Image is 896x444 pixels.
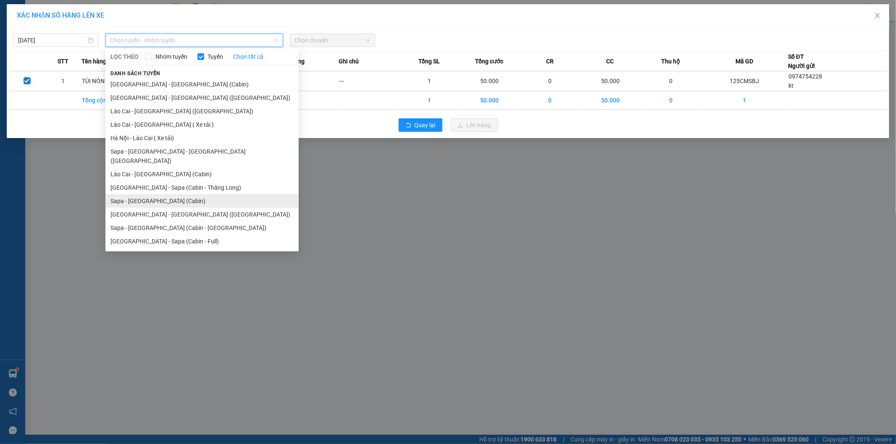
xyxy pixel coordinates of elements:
[105,91,299,104] li: [GEOGRAPHIC_DATA] - [GEOGRAPHIC_DATA] ([GEOGRAPHIC_DATA])
[105,181,299,194] li: [GEOGRAPHIC_DATA] - Sapa (Cabin - Thăng Long)
[81,71,142,91] td: TÚI NÓN
[105,208,299,221] li: [GEOGRAPHIC_DATA] - [GEOGRAPHIC_DATA] ([GEOGRAPHIC_DATA])
[520,71,581,91] td: 0
[110,34,278,47] span: Chọn tuyến - nhóm tuyến
[81,57,106,66] span: Tên hàng
[58,57,68,66] span: STT
[110,52,139,61] span: LỌC THEO
[105,104,299,118] li: Lào Cai - [GEOGRAPHIC_DATA] ([GEOGRAPHIC_DATA])
[105,167,299,181] li: Lào Cai - [GEOGRAPHIC_DATA] (Cabin)
[788,73,822,80] span: 0974754228
[5,49,68,63] h2: 125CMSBJ
[105,118,299,131] li: Lào Cai - [GEOGRAPHIC_DATA] ( Xe tải )
[204,52,226,61] span: Tuyến
[105,235,299,248] li: [GEOGRAPHIC_DATA] - Sapa (Cabin - Full)
[641,71,701,91] td: 0
[788,82,794,89] span: kt
[399,91,460,110] td: 1
[661,57,680,66] span: Thu hộ
[399,71,460,91] td: 1
[415,120,436,130] span: Quay lại
[460,91,520,110] td: 50.000
[51,20,102,34] b: Sao Việt
[105,145,299,167] li: Sapa - [GEOGRAPHIC_DATA] - [GEOGRAPHIC_DATA] ([GEOGRAPHIC_DATA])
[399,118,442,132] button: rollbackQuay lại
[105,221,299,235] li: Sapa - [GEOGRAPHIC_DATA] (Cabin - [GEOGRAPHIC_DATA])
[476,57,504,66] span: Tổng cước
[418,57,440,66] span: Tổng SL
[105,70,166,77] span: Danh sách tuyến
[44,49,203,102] h2: VP Nhận: VP 7 [PERSON_NAME]
[278,71,339,91] td: ---
[641,91,701,110] td: 0
[233,52,263,61] a: Chọn tất cả
[874,12,881,19] span: close
[736,57,753,66] span: Mã GD
[295,34,370,47] span: Chọn chuyến
[273,38,279,43] span: down
[105,194,299,208] li: Sapa - [GEOGRAPHIC_DATA] (Cabin)
[520,91,581,110] td: 0
[5,7,47,49] img: logo.jpg
[112,7,203,21] b: [DOMAIN_NAME]
[607,57,614,66] span: CC
[339,57,359,66] span: Ghi chú
[701,71,788,91] td: 125CMSBJ
[580,91,641,110] td: 50.000
[152,52,191,61] span: Nhóm tuyến
[81,91,142,110] td: Tổng cộng
[460,71,520,91] td: 50.000
[45,71,81,91] td: 1
[451,118,498,132] button: uploadLên hàng
[788,52,815,71] div: Số ĐT Người gửi
[105,131,299,145] li: Hà Nội - Lào Cai ( Xe tải)
[18,36,86,45] input: 13/09/2025
[405,122,411,129] span: rollback
[546,57,554,66] span: CR
[580,71,641,91] td: 50.000
[105,78,299,91] li: [GEOGRAPHIC_DATA] - [GEOGRAPHIC_DATA] (Cabin)
[339,71,399,91] td: ---
[17,11,104,19] span: XÁC NHẬN SỐ HÀNG LÊN XE
[701,91,788,110] td: 1
[866,4,889,28] button: Close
